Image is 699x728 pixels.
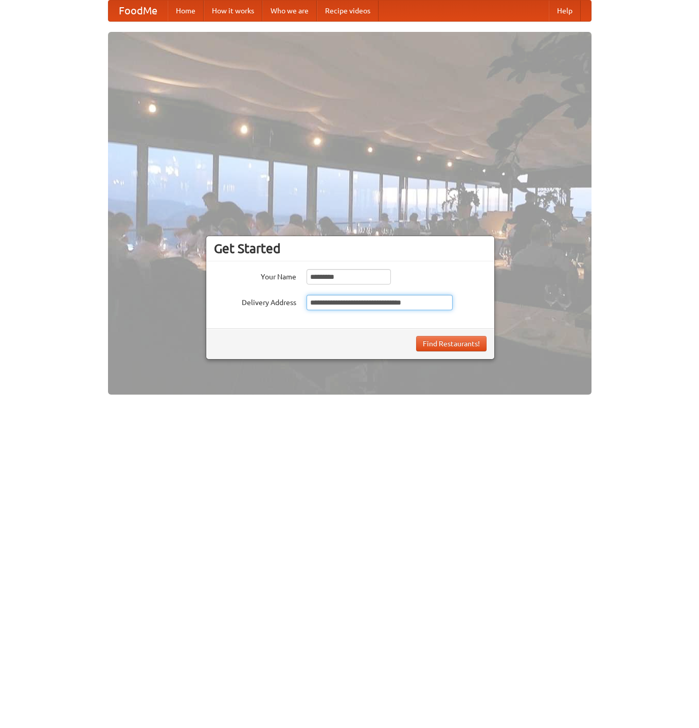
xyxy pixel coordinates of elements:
a: FoodMe [109,1,168,21]
a: Who we are [262,1,317,21]
a: Recipe videos [317,1,379,21]
a: Home [168,1,204,21]
a: Help [549,1,581,21]
h3: Get Started [214,241,487,256]
a: How it works [204,1,262,21]
label: Your Name [214,269,296,282]
label: Delivery Address [214,295,296,308]
button: Find Restaurants! [416,336,487,351]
